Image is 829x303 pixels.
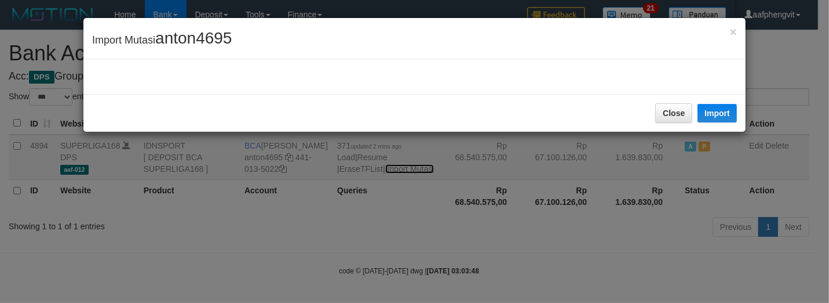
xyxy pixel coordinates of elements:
[655,103,692,123] button: Close
[697,104,737,122] button: Import
[730,26,737,38] button: Close
[92,34,232,46] span: Import Mutasi
[730,25,737,38] span: ×
[155,29,232,47] span: anton4695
